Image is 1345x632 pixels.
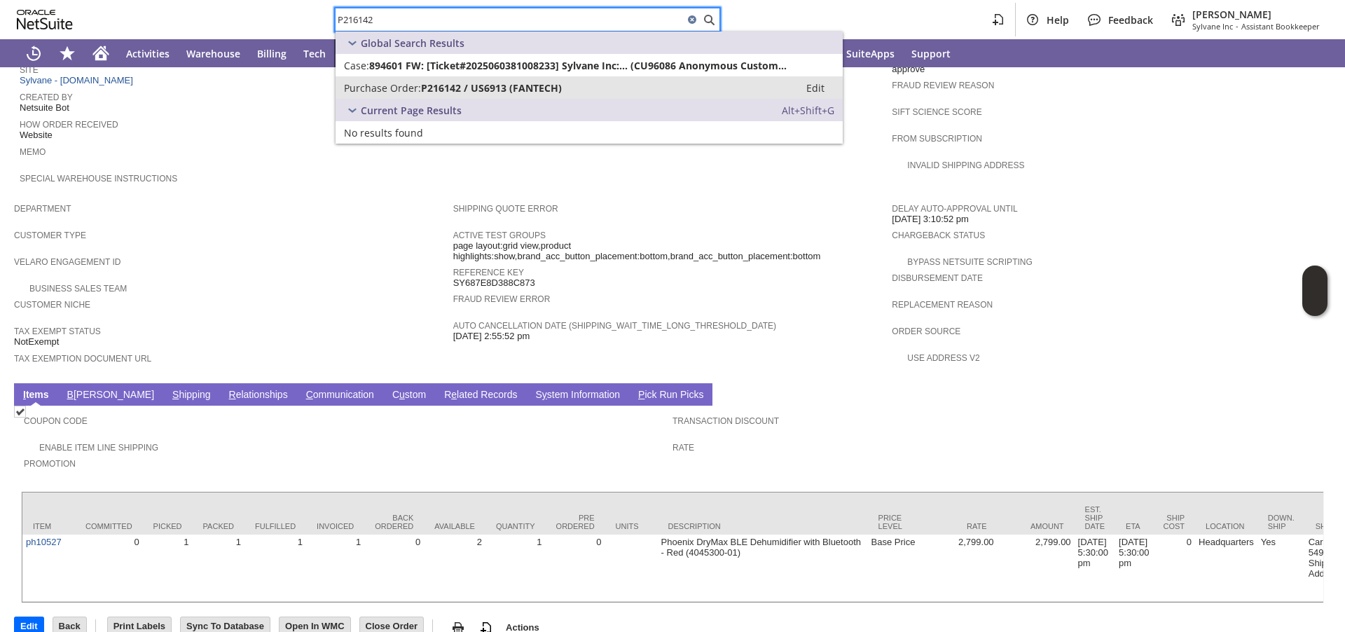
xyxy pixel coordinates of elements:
div: Pre Ordered [556,514,595,530]
a: Edit: [791,79,840,96]
a: Auto Cancellation Date (shipping_wait_time_long_threshold_date) [453,321,776,331]
div: Item [33,522,64,530]
a: Tax Exempt Status [14,327,101,336]
svg: logo [17,10,73,29]
div: Down. Ship [1268,514,1295,530]
img: Checked [14,406,26,418]
a: Activities [118,39,178,67]
span: Feedback [1108,13,1153,27]
div: Location [1206,522,1247,530]
svg: Search [701,11,717,28]
div: Rate [931,522,987,530]
td: 0 [75,535,143,602]
span: Purchase Order: [344,81,421,95]
td: 1 [193,535,244,602]
span: Website [20,130,53,141]
span: page layout:grid view,product highlights:show,brand_acc_button_placement:bottom,brand_acc_button_... [453,240,885,262]
iframe: Click here to launch Oracle Guided Learning Help Panel [1302,266,1327,316]
span: S [172,389,179,400]
a: Sylvane - [DOMAIN_NAME] [20,75,137,85]
a: Site [20,65,39,75]
td: 0 [364,535,424,602]
span: P216142 / US6913 (FANTECH) [421,81,562,95]
td: Base Price [868,535,920,602]
a: SuiteApps [838,39,903,67]
span: Warehouse [186,47,240,60]
a: Promotion [24,459,76,469]
span: NotExempt [14,336,59,348]
span: Support [911,47,951,60]
a: Customers [334,39,403,67]
div: Back Ordered [375,514,413,530]
a: Department [14,204,71,214]
span: e [451,389,457,400]
span: [DATE] 2:55:52 pm [453,331,530,342]
a: Communication [303,389,378,402]
div: Invoiced [317,522,354,530]
td: 0 [1152,535,1195,602]
span: u [399,389,405,400]
a: Fraud Review Error [453,294,551,304]
a: Fraud Review Reason [892,81,994,90]
a: Transaction Discount [672,416,779,426]
td: 2,799.00 [998,535,1075,602]
a: Relationships [226,389,291,402]
a: Sift Science Score [892,107,981,117]
span: No results found [344,126,423,139]
a: ph10527 [26,537,62,547]
span: B [67,389,74,400]
div: Shortcuts [50,39,84,67]
a: Coupon Code [24,416,88,426]
div: Units [616,522,647,530]
span: - [1236,21,1239,32]
div: Available [434,522,475,530]
a: Memo [20,147,46,157]
a: Special Warehouse Instructions [20,174,177,184]
a: Tech [295,39,334,67]
a: Rate [672,443,694,453]
a: From Subscription [892,134,982,144]
td: Phoenix DryMax BLE Dehumidifier with Bluetooth - Red (4045300-01) [658,535,868,602]
a: Billing [249,39,295,67]
td: 1 [485,535,546,602]
a: Created By [20,92,73,102]
a: Active Test Groups [453,231,546,240]
a: Custom [389,389,429,402]
td: 0 [546,535,605,602]
a: Customer Type [14,231,86,240]
a: Enable Item Line Shipping [39,443,158,453]
span: Oracle Guided Learning Widget. To move around, please hold and drag [1302,291,1327,317]
a: No results found [336,121,843,144]
div: Committed [85,522,132,530]
a: Delay Auto-Approval Until [892,204,1017,214]
a: Unrolled view on [1306,386,1323,403]
span: SuiteApps [846,47,895,60]
td: [DATE] 5:30:00 pm [1075,535,1116,602]
div: Fulfilled [255,522,296,530]
div: Ship Cost [1163,514,1185,530]
span: SY687E8D388C873 [453,277,535,289]
span: y [542,389,547,400]
a: Use Address V2 [907,353,979,363]
td: [DATE] 5:30:00 pm [1115,535,1152,602]
div: Amount [1008,522,1064,530]
div: Picked [153,522,182,530]
a: Items [20,389,53,402]
a: Warehouse [178,39,249,67]
div: Packed [203,522,234,530]
td: Yes [1257,535,1305,602]
span: Activities [126,47,170,60]
td: 1 [244,535,306,602]
div: Quantity [496,522,535,530]
span: Alt+Shift+G [782,104,834,117]
span: approve [892,64,925,75]
span: C [306,389,313,400]
span: Netsuite Bot [20,102,69,114]
a: Disbursement Date [892,273,983,283]
span: Billing [257,47,287,60]
a: Invalid Shipping Address [907,160,1024,170]
a: B[PERSON_NAME] [64,389,158,402]
a: Case:894601 FW: [Ticket#2025060381008233] Sylvane Inc:... (CU96086 Anonymous Customer)Edit: [336,54,843,76]
td: Headquarters [1195,535,1257,602]
span: Tech [303,47,326,60]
